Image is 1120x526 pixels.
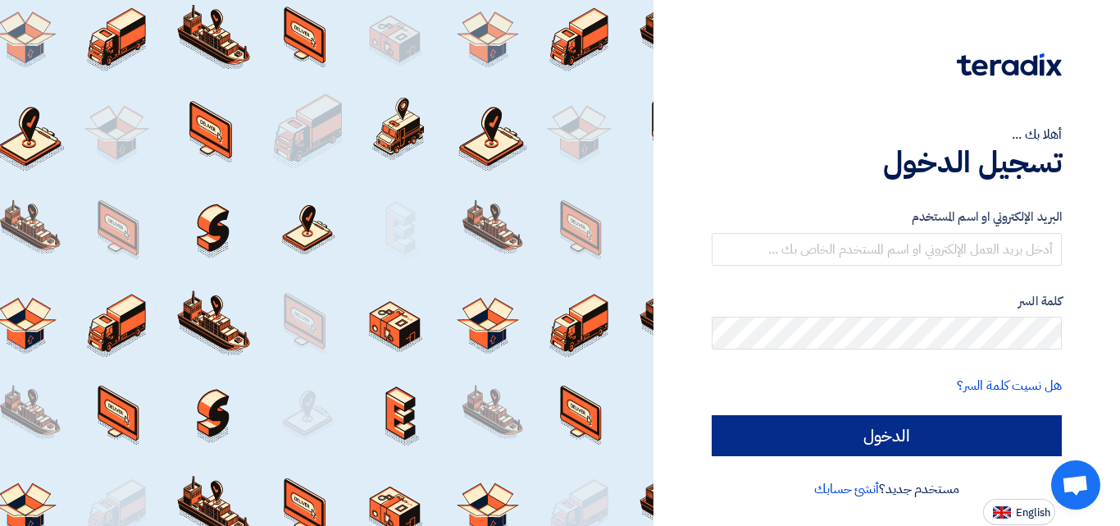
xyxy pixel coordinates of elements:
[712,415,1062,456] input: الدخول
[712,479,1062,499] div: مستخدم جديد؟
[1016,507,1050,519] span: English
[712,233,1062,266] input: أدخل بريد العمل الإلكتروني او اسم المستخدم الخاص بك ...
[983,499,1055,525] button: English
[957,53,1062,76] img: Teradix logo
[814,479,879,499] a: أنشئ حسابك
[1051,460,1100,510] div: Open chat
[993,506,1011,519] img: en-US.png
[712,292,1062,311] label: كلمة السر
[712,208,1062,226] label: البريد الإلكتروني او اسم المستخدم
[712,125,1062,144] div: أهلا بك ...
[957,376,1062,396] a: هل نسيت كلمة السر؟
[712,144,1062,181] h1: تسجيل الدخول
